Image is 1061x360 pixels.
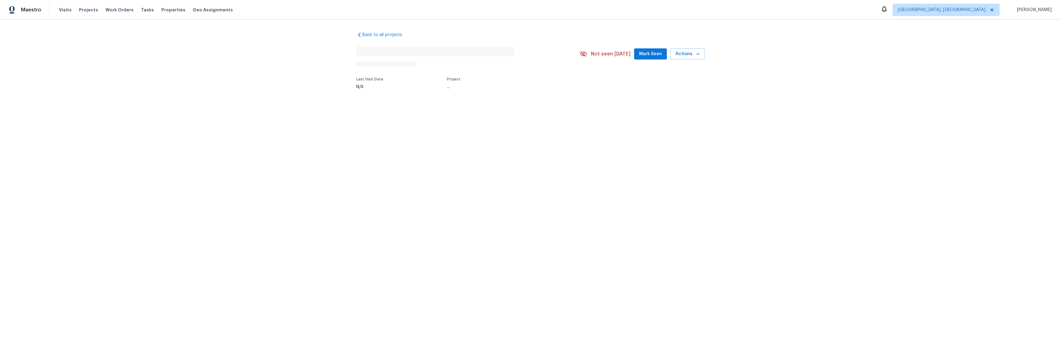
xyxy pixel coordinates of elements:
span: Project [447,77,460,81]
span: Not seen [DATE] [591,51,630,57]
a: Back to all projects [356,32,415,38]
span: Maestro [21,7,41,13]
div: ... [447,85,565,89]
button: Mark Seen [634,48,667,60]
span: Projects [79,7,98,13]
button: Actions [671,48,705,60]
span: Actions [675,50,700,58]
span: Work Orders [105,7,134,13]
span: Tasks [141,8,154,12]
span: Mark Seen [639,50,662,58]
span: Visits [59,7,72,13]
div: N/A [356,85,383,89]
span: [PERSON_NAME] [1014,7,1052,13]
span: [GEOGRAPHIC_DATA], [GEOGRAPHIC_DATA] [898,7,985,13]
span: Geo Assignments [193,7,233,13]
span: Last Visit Date [356,77,383,81]
span: Properties [161,7,185,13]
